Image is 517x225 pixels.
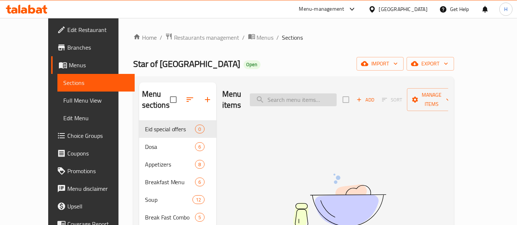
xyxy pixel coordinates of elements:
div: items [195,213,204,222]
a: Menus [248,33,274,42]
button: import [357,57,404,71]
li: / [277,33,279,42]
button: export [407,57,454,71]
div: items [195,160,204,169]
input: search [250,93,337,106]
span: 6 [195,143,204,150]
span: Eid special offers [145,125,195,133]
span: Branches [67,43,129,52]
span: Edit Restaurant [67,25,129,34]
div: items [195,178,204,186]
div: items [192,195,204,204]
span: Sort sections [181,91,199,108]
span: import [362,59,398,68]
span: 8 [195,161,204,168]
span: Sections [63,78,129,87]
div: items [195,125,204,133]
span: Upsell [67,202,129,211]
a: Full Menu View [57,92,135,109]
span: Sections [282,33,303,42]
a: Edit Menu [57,109,135,127]
span: H [504,5,507,13]
a: Choice Groups [51,127,135,144]
span: Choice Groups [67,131,129,140]
a: Coupons [51,144,135,162]
a: Promotions [51,162,135,180]
a: Menus [51,56,135,74]
button: Add [354,94,377,106]
span: Appetizers [145,160,195,169]
span: Breakfast Menu [145,178,195,186]
button: Add section [199,91,216,108]
a: Menu disclaimer [51,180,135,197]
a: Branches [51,39,135,56]
span: Menus [69,61,129,69]
span: Dosa [145,142,195,151]
span: Full Menu View [63,96,129,105]
div: Breakfast Menu6 [139,173,216,191]
h2: Menu sections [142,89,170,111]
span: Coupons [67,149,129,158]
li: / [242,33,245,42]
span: Restaurants management [174,33,240,42]
span: 0 [195,126,204,133]
span: Add item [354,94,377,106]
a: Home [133,33,157,42]
span: Soup [145,195,193,204]
div: Open [244,60,261,69]
span: Open [244,61,261,68]
a: Restaurants management [165,33,240,42]
div: Appetizers8 [139,156,216,173]
span: 12 [193,196,204,203]
div: Soup12 [139,191,216,208]
span: 6 [195,179,204,186]
nav: breadcrumb [133,33,454,42]
span: Select all sections [166,92,181,107]
a: Edit Restaurant [51,21,135,39]
h2: Menu items [222,89,241,111]
div: Eid special offers0 [139,120,216,138]
div: [GEOGRAPHIC_DATA] [379,5,428,13]
button: Manage items [407,88,456,111]
span: Break Fast Combo [145,213,195,222]
span: Manage items [413,90,450,109]
span: Menu disclaimer [67,184,129,193]
span: Promotions [67,167,129,175]
span: Star of [GEOGRAPHIC_DATA] [133,56,241,72]
span: Menus [257,33,274,42]
li: / [160,33,162,42]
a: Upsell [51,197,135,215]
span: 5 [195,214,204,221]
span: Edit Menu [63,114,129,122]
div: Dosa6 [139,138,216,156]
span: Select section first [377,94,407,106]
span: Add [355,96,375,104]
div: Menu-management [299,5,344,14]
div: items [195,142,204,151]
a: Sections [57,74,135,92]
span: export [412,59,448,68]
